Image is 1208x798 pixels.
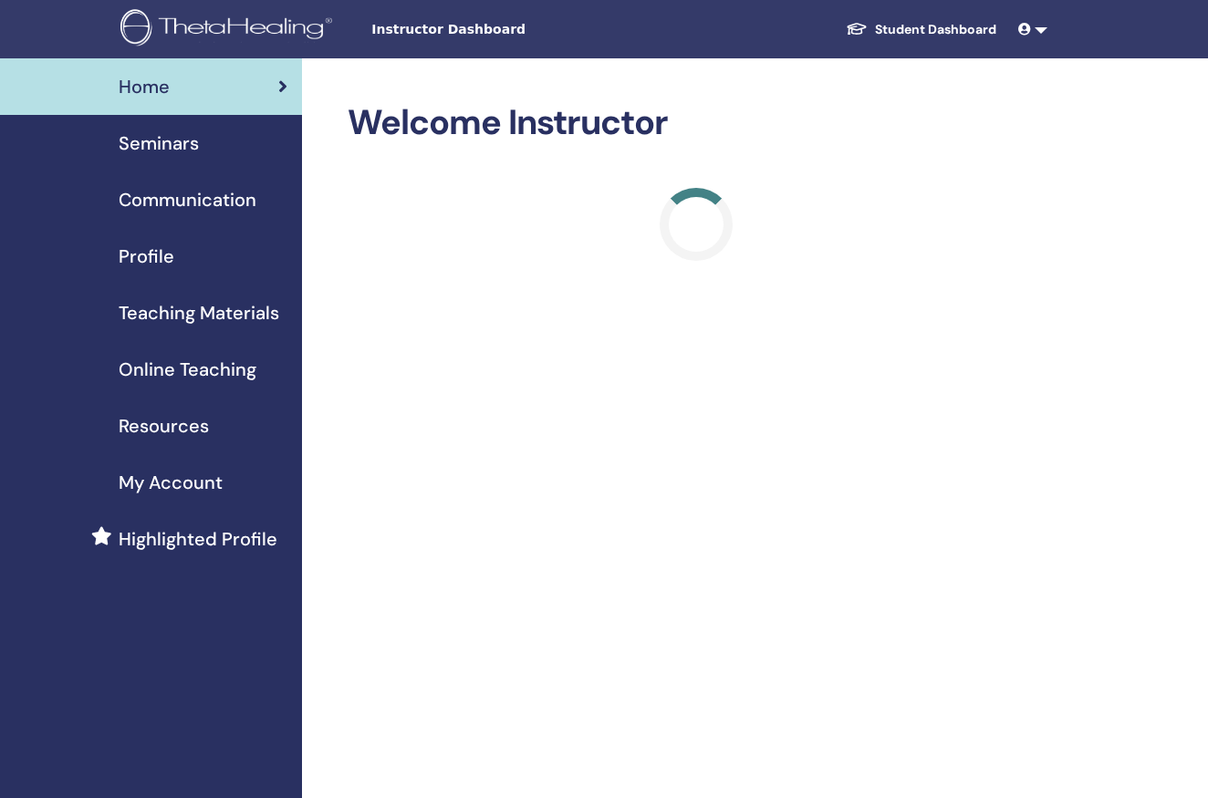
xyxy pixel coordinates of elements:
span: Seminars [119,130,199,157]
span: Online Teaching [119,356,256,383]
span: Highlighted Profile [119,525,277,553]
img: graduation-cap-white.svg [846,21,868,36]
span: Profile [119,243,174,270]
a: Student Dashboard [831,13,1011,47]
span: Communication [119,186,256,213]
span: Resources [119,412,209,440]
span: Teaching Materials [119,299,279,326]
span: Instructor Dashboard [371,20,645,39]
span: My Account [119,469,223,496]
span: Home [119,73,170,100]
h2: Welcome Instructor [348,102,1044,144]
img: logo.png [120,9,338,50]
